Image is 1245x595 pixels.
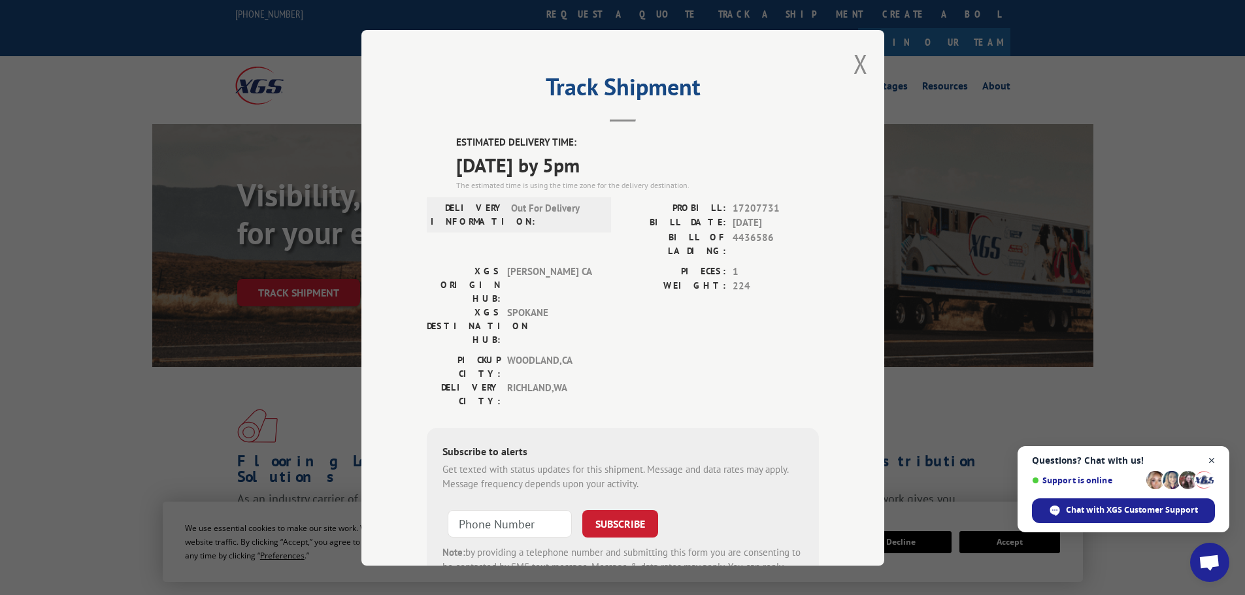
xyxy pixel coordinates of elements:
label: PROBILL: [623,201,726,216]
span: Questions? Chat with us! [1032,455,1215,466]
label: DELIVERY CITY: [427,380,501,408]
span: 224 [733,279,819,294]
label: XGS ORIGIN HUB: [427,264,501,305]
span: SPOKANE [507,305,595,346]
h2: Track Shipment [427,78,819,103]
label: PIECES: [623,264,726,279]
span: 4436586 [733,230,819,257]
label: BILL OF LADING: [623,230,726,257]
div: Chat with XGS Customer Support [1032,498,1215,523]
span: 1 [733,264,819,279]
span: Close chat [1204,453,1220,469]
div: Get texted with status updates for this shipment. Message and data rates may apply. Message frequ... [442,462,803,491]
span: [DATE] by 5pm [456,150,819,179]
span: Chat with XGS Customer Support [1066,504,1198,516]
label: BILL DATE: [623,216,726,231]
div: Subscribe to alerts [442,443,803,462]
span: WOODLAND , CA [507,353,595,380]
div: Open chat [1190,543,1229,582]
input: Phone Number [448,509,572,537]
label: PICKUP CITY: [427,353,501,380]
span: RICHLAND , WA [507,380,595,408]
label: DELIVERY INFORMATION: [431,201,505,228]
span: Out For Delivery [511,201,599,228]
span: [PERSON_NAME] CA [507,264,595,305]
span: 17207731 [733,201,819,216]
label: WEIGHT: [623,279,726,294]
button: Close modal [854,46,868,81]
div: by providing a telephone number and submitting this form you are consenting to be contacted by SM... [442,545,803,589]
label: XGS DESTINATION HUB: [427,305,501,346]
div: The estimated time is using the time zone for the delivery destination. [456,179,819,191]
label: ESTIMATED DELIVERY TIME: [456,135,819,150]
button: SUBSCRIBE [582,509,658,537]
span: [DATE] [733,216,819,231]
span: Support is online [1032,475,1142,485]
strong: Note: [442,545,465,558]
